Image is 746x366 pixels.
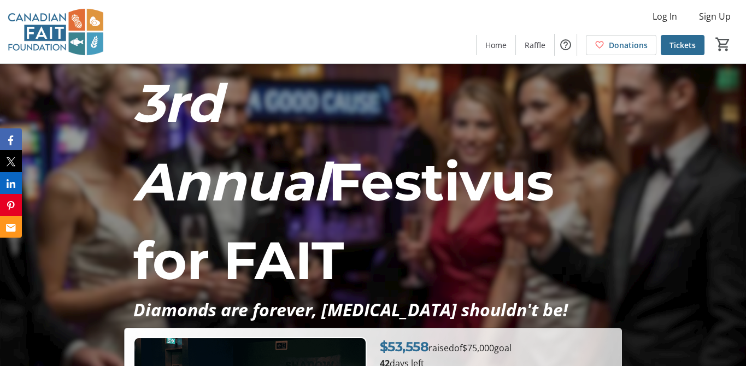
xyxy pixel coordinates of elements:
a: Donations [586,35,656,55]
a: Tickets [661,35,704,55]
span: Tickets [669,39,696,51]
button: Help [555,34,577,56]
img: Canadian FAIT Foundation's Logo [7,4,104,59]
a: Home [477,35,515,55]
span: Log In [653,10,677,23]
button: Cart [713,34,733,54]
span: $53,558 [380,339,429,355]
span: Home [485,39,507,51]
button: Log In [644,8,686,25]
a: Raffle [516,35,554,55]
p: raised of goal [380,337,512,357]
em: 3rd Annual [133,71,328,214]
span: Raffle [525,39,545,51]
button: Sign Up [690,8,739,25]
span: $75,000 [462,342,494,354]
span: Festivus for FAIT [133,150,554,292]
span: Sign Up [699,10,731,23]
span: Donations [609,39,648,51]
em: Diamonds are forever, [MEDICAL_DATA] shouldn't be! [133,298,567,321]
